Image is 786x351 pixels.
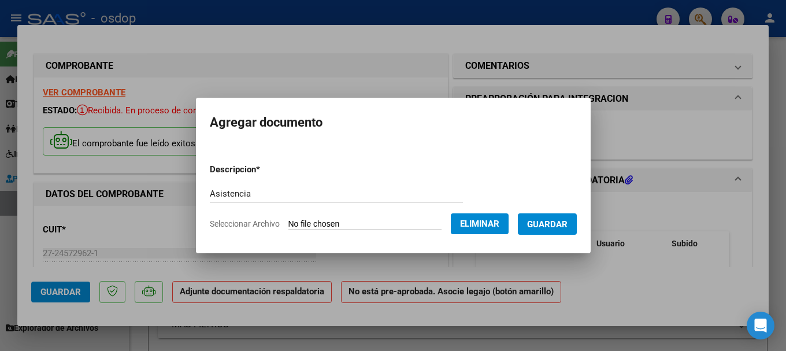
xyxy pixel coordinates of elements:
div: Open Intercom Messenger [747,312,774,339]
p: Descripcion [210,163,320,176]
span: Guardar [527,219,568,230]
span: Seleccionar Archivo [210,219,280,228]
button: Eliminar [451,213,509,234]
span: Eliminar [460,219,499,229]
h2: Agregar documento [210,112,577,134]
button: Guardar [518,213,577,235]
